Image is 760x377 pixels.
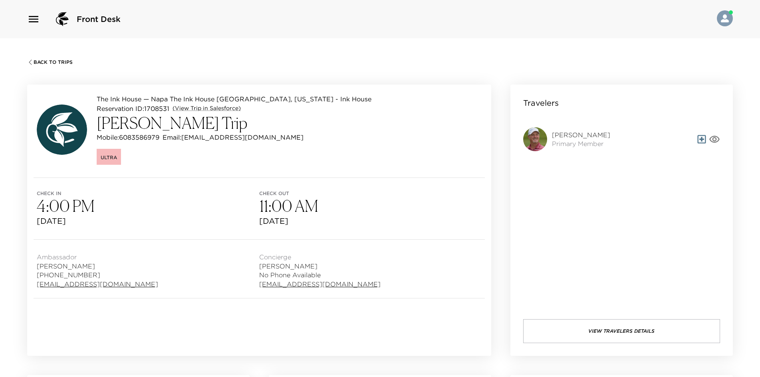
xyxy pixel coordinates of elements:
[53,10,72,29] img: logo
[97,132,159,142] p: Mobile: 6083586979
[37,270,158,279] span: [PHONE_NUMBER]
[37,280,158,288] a: [EMAIL_ADDRESS][DOMAIN_NAME]
[523,97,559,109] p: Travelers
[259,280,381,288] a: [EMAIL_ADDRESS][DOMAIN_NAME]
[523,319,720,343] button: View Travelers Details
[37,191,259,196] span: Check in
[97,94,371,104] p: The Ink House — Napa The Ink House [GEOGRAPHIC_DATA], [US_STATE] - Ink House
[34,59,73,65] span: Back To Trips
[27,59,73,65] button: Back To Trips
[37,262,158,270] span: [PERSON_NAME]
[37,253,158,261] span: Ambassador
[97,113,371,132] h3: [PERSON_NAME] Trip
[259,215,482,227] span: [DATE]
[259,196,482,215] h3: 11:00 AM
[37,215,259,227] span: [DATE]
[77,14,121,25] span: Front Desk
[173,105,241,113] a: (View Trip in Salesforce)
[97,104,169,113] p: Reservation ID: 1708531
[259,253,381,261] span: Concierge
[523,127,547,151] img: Z
[552,130,610,139] span: [PERSON_NAME]
[259,270,381,279] span: No Phone Available
[101,154,117,160] span: Ultra
[259,262,381,270] span: [PERSON_NAME]
[37,196,259,215] h3: 4:00 PM
[163,132,304,142] p: Email: [EMAIL_ADDRESS][DOMAIN_NAME]
[37,105,87,155] img: avatar.4afec266560d411620d96f9f038fe73f.svg
[552,139,610,148] span: Primary Member
[259,191,482,196] span: Check out
[717,10,733,26] img: User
